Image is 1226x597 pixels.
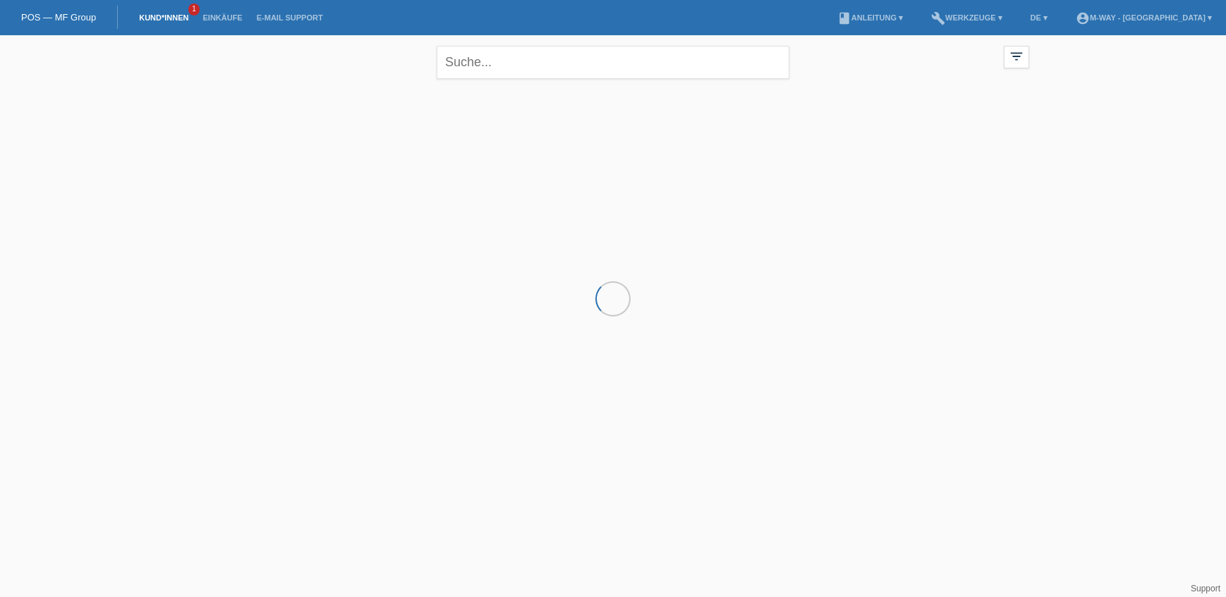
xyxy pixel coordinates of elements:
[830,13,910,22] a: bookAnleitung ▾
[1009,49,1024,64] i: filter_list
[132,13,195,22] a: Kund*innen
[1076,11,1090,25] i: account_circle
[188,4,200,16] span: 1
[21,12,96,23] a: POS — MF Group
[1024,13,1055,22] a: DE ▾
[250,13,330,22] a: E-Mail Support
[1069,13,1219,22] a: account_circlem-way - [GEOGRAPHIC_DATA] ▾
[437,46,789,79] input: Suche...
[837,11,851,25] i: book
[924,13,1009,22] a: buildWerkzeuge ▾
[195,13,249,22] a: Einkäufe
[931,11,945,25] i: build
[1191,584,1220,593] a: Support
